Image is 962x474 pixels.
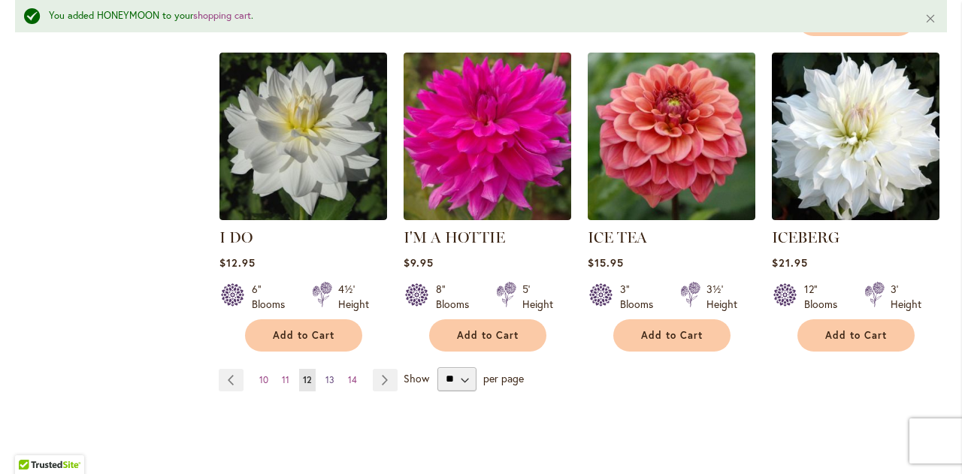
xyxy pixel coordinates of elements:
span: 13 [325,374,334,385]
button: Add to Cart [245,319,362,352]
button: Add to Cart [797,319,915,352]
a: ICEBERG [772,209,939,223]
div: 12" Blooms [804,282,846,312]
div: 5' Height [522,282,553,312]
span: Show [404,370,429,385]
img: ICE TEA [588,53,755,220]
span: $12.95 [219,255,256,270]
span: 12 [303,374,312,385]
span: Add to Cart [641,329,703,342]
span: 14 [348,374,357,385]
div: You added HONEYMOON to your . [49,9,902,23]
a: I DO [219,228,253,246]
a: I'm A Hottie [404,209,571,223]
div: 3" Blooms [620,282,662,312]
span: $15.95 [588,255,624,270]
span: Add to Cart [457,329,519,342]
span: Add to Cart [273,329,334,342]
a: ICE TEA [588,228,647,246]
img: I'm A Hottie [404,53,571,220]
span: 10 [259,374,268,385]
button: Add to Cart [429,319,546,352]
span: per page [483,370,524,385]
span: $9.95 [404,255,434,270]
span: 11 [282,374,289,385]
a: 13 [322,369,338,391]
iframe: Launch Accessibility Center [11,421,53,463]
a: 10 [256,369,272,391]
span: $21.95 [772,255,808,270]
span: Add to Cart [825,329,887,342]
button: Add to Cart [613,319,731,352]
div: 6" Blooms [252,282,294,312]
div: 4½' Height [338,282,369,312]
img: I DO [219,53,387,220]
a: 11 [278,369,293,391]
div: 3' Height [891,282,921,312]
a: ICEBERG [772,228,839,246]
div: 8" Blooms [436,282,478,312]
a: I DO [219,209,387,223]
a: ICE TEA [588,209,755,223]
a: 14 [344,369,361,391]
div: 3½' Height [706,282,737,312]
a: I'M A HOTTIE [404,228,505,246]
a: shopping cart [193,9,251,22]
img: ICEBERG [772,53,939,220]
